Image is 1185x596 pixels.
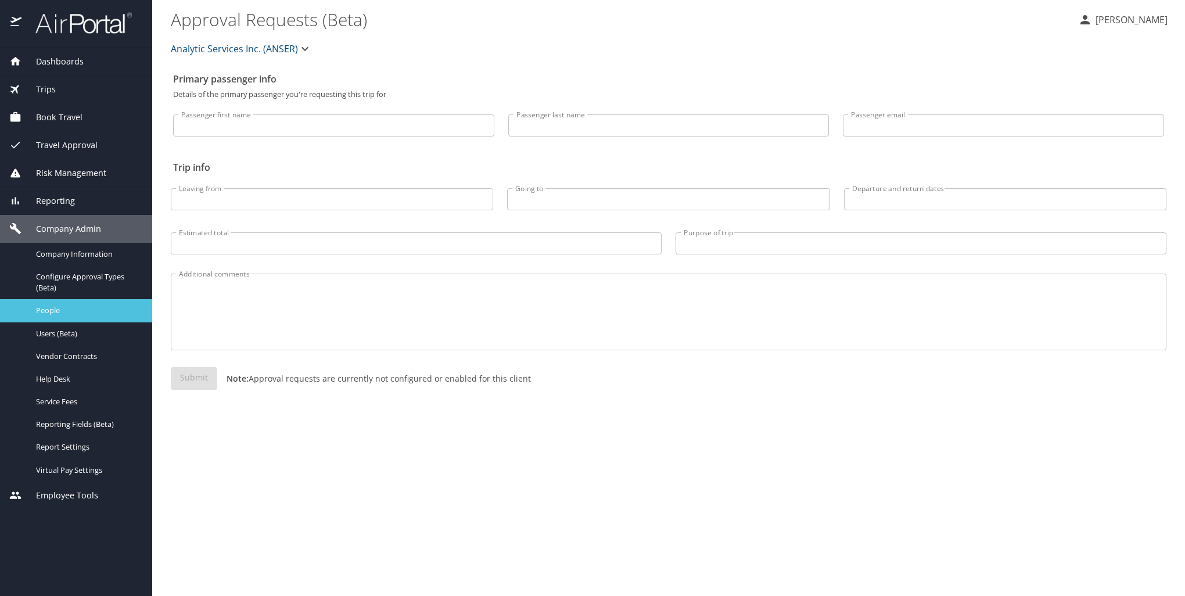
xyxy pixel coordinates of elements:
[171,41,298,57] span: Analytic Services Inc. (ANSER)
[21,195,75,207] span: Reporting
[217,372,531,385] p: Approval requests are currently not configured or enabled for this client
[21,222,101,235] span: Company Admin
[171,1,1069,37] h1: Approval Requests (Beta)
[10,12,23,34] img: icon-airportal.png
[36,441,138,453] span: Report Settings
[173,91,1164,98] p: Details of the primary passenger you're requesting this trip for
[36,249,138,260] span: Company Information
[1073,9,1172,30] button: [PERSON_NAME]
[21,83,56,96] span: Trips
[173,70,1164,88] h2: Primary passenger info
[21,111,82,124] span: Book Travel
[1092,13,1168,27] p: [PERSON_NAME]
[227,373,249,384] strong: Note:
[36,374,138,385] span: Help Desk
[36,396,138,407] span: Service Fees
[36,328,138,339] span: Users (Beta)
[36,271,138,293] span: Configure Approval Types (Beta)
[21,55,84,68] span: Dashboards
[21,139,98,152] span: Travel Approval
[166,37,317,60] button: Analytic Services Inc. (ANSER)
[23,12,132,34] img: airportal-logo.png
[21,167,106,179] span: Risk Management
[173,158,1164,177] h2: Trip info
[36,351,138,362] span: Vendor Contracts
[36,305,138,316] span: People
[36,419,138,430] span: Reporting Fields (Beta)
[21,489,98,502] span: Employee Tools
[36,465,138,476] span: Virtual Pay Settings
